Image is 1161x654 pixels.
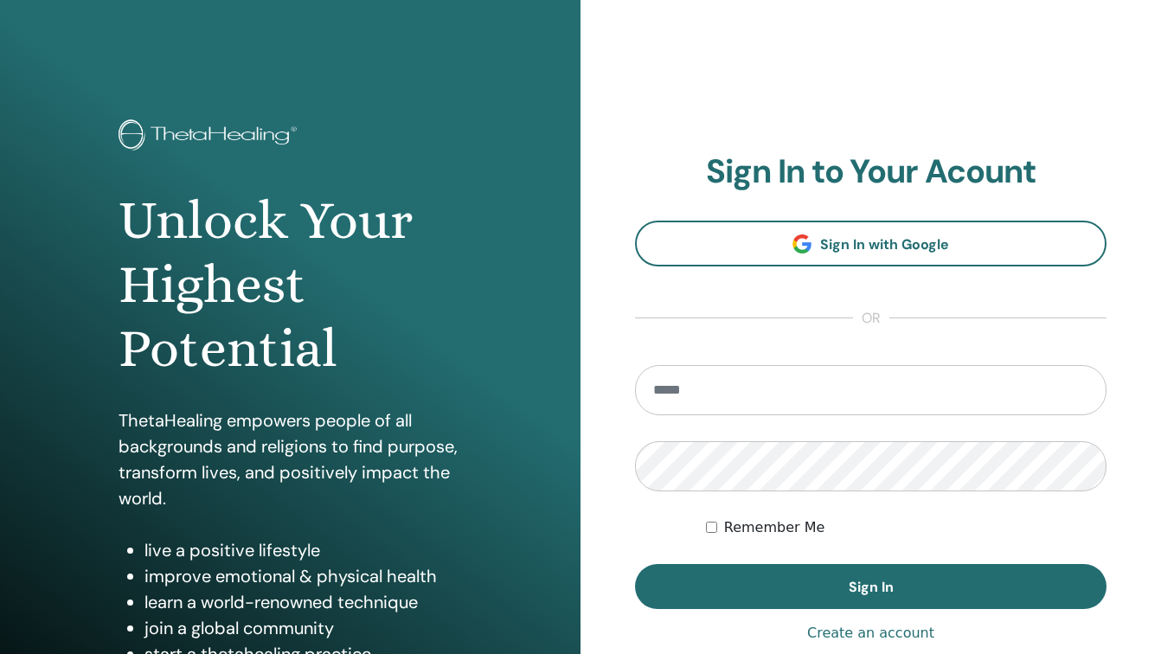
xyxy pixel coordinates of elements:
li: improve emotional & physical health [144,563,462,589]
a: Sign In with Google [635,221,1106,266]
li: join a global community [144,615,462,641]
li: live a positive lifestyle [144,537,462,563]
button: Sign In [635,564,1106,609]
p: ThetaHealing empowers people of all backgrounds and religions to find purpose, transform lives, a... [119,407,462,511]
li: learn a world-renowned technique [144,589,462,615]
label: Remember Me [724,517,825,538]
a: Create an account [807,623,934,644]
h1: Unlock Your Highest Potential [119,189,462,381]
h2: Sign In to Your Acount [635,152,1106,192]
div: Keep me authenticated indefinitely or until I manually logout [706,517,1106,538]
span: Sign In with Google [820,235,949,253]
span: or [853,308,889,329]
span: Sign In [849,578,894,596]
